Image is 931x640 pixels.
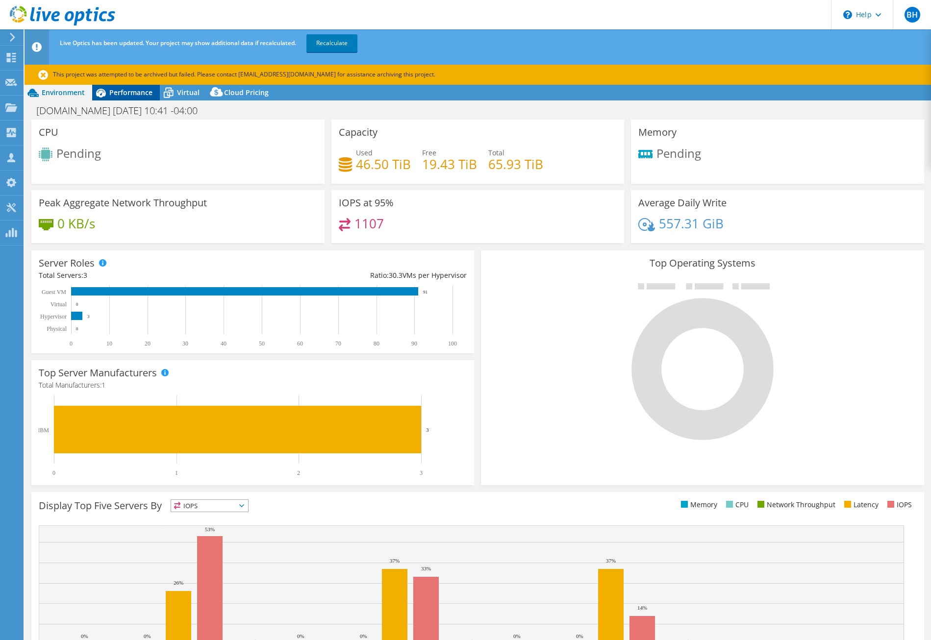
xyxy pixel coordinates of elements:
h4: Total Manufacturers: [39,380,467,391]
text: 70 [335,340,341,347]
text: 0 [52,469,55,476]
h4: 46.50 TiB [356,159,411,170]
text: 37% [390,558,400,564]
span: 3 [83,271,87,280]
text: 3 [87,314,90,319]
span: 30.3 [389,271,403,280]
h3: Average Daily Write [638,197,727,208]
span: Free [422,148,436,157]
h3: CPU [39,127,58,138]
text: 2 [297,469,300,476]
text: 0 [76,302,78,307]
h4: 557.31 GiB [659,218,724,229]
text: 0% [576,633,583,639]
span: Live Optics has been updated. Your project may show additional data if recalculated. [60,39,296,47]
h4: 0 KB/s [57,218,95,229]
text: 30 [182,340,188,347]
text: 0 [76,326,78,331]
span: Pending [656,145,701,161]
h3: IOPS at 95% [339,197,394,208]
span: Virtual [177,88,200,97]
span: Pending [56,145,101,161]
text: 0 [70,340,73,347]
h1: [DOMAIN_NAME] [DATE] 10:41 -04:00 [32,105,213,116]
span: Total [488,148,504,157]
text: IBM [38,427,49,434]
h3: Top Operating Systems [488,258,916,269]
div: Total Servers: [39,270,253,281]
h3: Peak Aggregate Network Throughput [39,197,207,208]
h4: 65.93 TiB [488,159,543,170]
text: 14% [637,605,647,611]
text: Virtual [50,301,67,308]
li: Network Throughput [755,499,835,510]
text: 0% [144,633,151,639]
text: Hypervisor [40,313,67,320]
li: Latency [842,499,879,510]
a: Recalculate [306,34,357,52]
text: 60 [297,340,303,347]
span: BH [905,7,920,23]
text: 0% [81,633,88,639]
div: Ratio: VMs per Hypervisor [253,270,467,281]
h3: Server Roles [39,258,95,269]
text: 91 [423,290,428,295]
text: 100 [448,340,457,347]
text: 33% [421,566,431,571]
text: 90 [411,340,417,347]
h4: 1107 [354,218,384,229]
text: 50 [259,340,265,347]
span: 1 [101,380,105,390]
h4: 19.43 TiB [422,159,477,170]
text: 10 [106,340,112,347]
text: 0% [513,633,521,639]
text: Physical [47,325,67,332]
li: IOPS [885,499,912,510]
text: 37% [606,558,616,564]
p: This project was attempted to be archived but failed. Please contact [EMAIL_ADDRESS][DOMAIN_NAME]... [38,69,504,80]
text: 26% [174,580,183,586]
h3: Top Server Manufacturers [39,368,157,378]
span: Cloud Pricing [224,88,269,97]
text: 80 [374,340,379,347]
span: Used [356,148,373,157]
svg: \n [843,10,852,19]
span: IOPS [171,500,248,512]
text: 20 [145,340,151,347]
text: Guest VM [42,289,66,295]
text: 40 [221,340,226,347]
li: Memory [679,499,717,510]
text: 0% [360,633,367,639]
span: Environment [42,88,85,97]
h3: Capacity [339,127,377,138]
text: 1 [175,469,178,476]
li: CPU [724,499,749,510]
text: 53% [205,526,215,532]
text: 3 [420,469,423,476]
span: Performance [109,88,152,97]
text: 3 [426,427,429,433]
h3: Memory [638,127,677,138]
text: 0% [297,633,304,639]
